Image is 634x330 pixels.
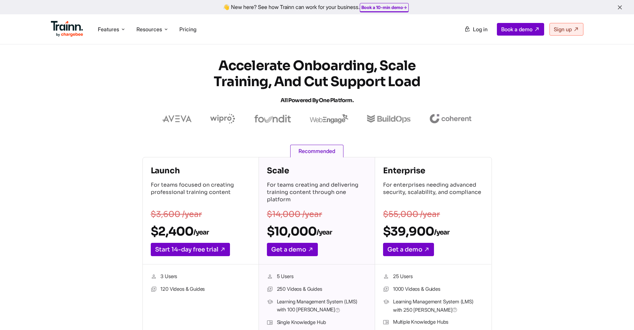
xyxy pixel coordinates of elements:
[151,165,251,176] h4: Launch
[383,318,483,327] li: Multiple Knowledge Hubs
[267,209,322,219] s: $14,000 /year
[210,114,235,124] img: wipro logo
[179,26,196,33] a: Pricing
[151,272,251,281] li: 3 Users
[310,114,348,123] img: webengage logo
[429,114,472,123] img: coherent logo
[361,5,403,10] b: Book a 10-min demo
[254,115,291,123] img: foundit logo
[393,298,483,314] span: Learning Management System (LMS) with 250 [PERSON_NAME]
[267,285,367,294] li: 250 Videos & Guides
[367,115,411,123] img: buildops logo
[460,23,492,35] a: Log in
[549,23,583,36] a: Sign up
[136,26,162,33] span: Resources
[151,224,251,239] h2: $2,400
[383,272,483,281] li: 25 Users
[383,181,483,205] p: For enterprises needing advanced security, scalability, and compliance
[193,228,209,237] sub: /year
[601,298,634,330] iframe: Chat Widget
[98,26,119,33] span: Features
[383,224,483,239] h2: $39,900
[434,228,449,237] sub: /year
[267,272,367,281] li: 5 Users
[501,26,532,33] span: Book a demo
[383,243,434,256] a: Get a demo
[473,26,488,33] span: Log in
[197,58,437,108] h1: Accelerate Onboarding, Scale Training, and Cut Support Load
[151,285,251,294] li: 120 Videos & Guides
[361,5,407,10] a: Book a 10-min demo→
[317,228,332,237] sub: /year
[277,298,367,314] span: Learning Management System (LMS) with 100 [PERSON_NAME]
[383,165,483,176] h4: Enterprise
[4,4,630,10] div: 👋 New here? See how Trainn can work for your business.
[51,21,84,37] img: Trainn Logo
[267,243,318,256] a: Get a demo
[267,165,367,176] h4: Scale
[383,209,440,219] s: $55,000 /year
[267,181,367,205] p: For teams creating and delivering training content through one platform
[267,224,367,239] h2: $10,000
[267,318,367,327] li: Single Knowledge Hub
[162,115,192,122] img: aveva logo
[497,23,544,36] a: Book a demo
[290,145,343,157] span: Recommended
[151,243,230,256] a: Start 14-day free trial
[151,209,202,219] s: $3,600 /year
[383,285,483,294] li: 1000 Videos & Guides
[151,181,251,205] p: For teams focused on creating professional training content
[281,97,353,104] span: All Powered by One Platform.
[554,26,572,33] span: Sign up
